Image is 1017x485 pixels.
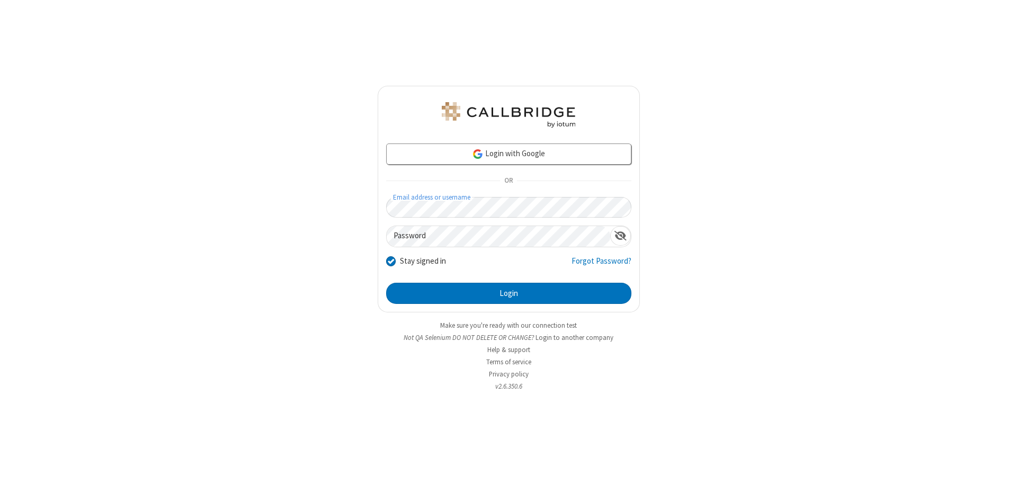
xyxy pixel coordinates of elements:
label: Stay signed in [400,255,446,267]
button: Login to another company [536,333,613,343]
li: Not QA Selenium DO NOT DELETE OR CHANGE? [378,333,640,343]
img: QA Selenium DO NOT DELETE OR CHANGE [440,102,577,128]
a: Privacy policy [489,370,529,379]
div: Show password [610,226,631,246]
a: Login with Google [386,143,631,165]
a: Help & support [487,345,530,354]
a: Forgot Password? [572,255,631,275]
a: Make sure you're ready with our connection test [440,321,577,330]
li: v2.6.350.6 [378,381,640,391]
img: google-icon.png [472,148,484,160]
span: OR [500,174,517,188]
input: Email address or username [386,197,631,218]
a: Terms of service [486,357,531,366]
button: Login [386,283,631,304]
input: Password [387,226,610,247]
